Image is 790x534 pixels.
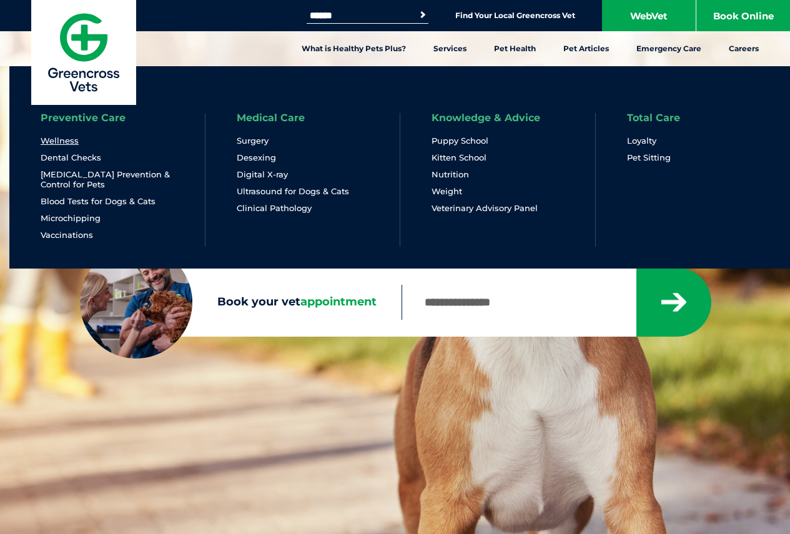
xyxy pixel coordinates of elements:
[420,31,480,66] a: Services
[237,136,269,146] a: Surgery
[237,169,288,180] a: Digital X-ray
[627,152,671,163] a: Pet Sitting
[480,31,550,66] a: Pet Health
[550,31,623,66] a: Pet Articles
[237,203,312,214] a: Clinical Pathology
[432,186,462,197] a: Weight
[41,196,156,207] a: Blood Tests for Dogs & Cats
[41,213,101,224] a: Microchipping
[432,203,538,214] a: Veterinary Advisory Panel
[432,152,486,163] a: Kitten School
[41,113,126,123] a: Preventive Care
[80,293,402,312] label: Book your vet
[455,11,575,21] a: Find Your Local Greencross Vet
[288,31,420,66] a: What is Healthy Pets Plus?
[300,295,377,309] span: appointment
[627,136,656,146] a: Loyalty
[237,152,276,163] a: Desexing
[623,31,715,66] a: Emergency Care
[41,230,93,240] a: Vaccinations
[41,136,79,146] a: Wellness
[432,136,488,146] a: Puppy School
[41,169,174,190] a: [MEDICAL_DATA] Prevention & Control for Pets
[627,113,680,123] a: Total Care
[41,152,101,163] a: Dental Checks
[432,113,540,123] a: Knowledge & Advice
[432,169,469,180] a: Nutrition
[237,113,305,123] a: Medical Care
[715,31,773,66] a: Careers
[237,186,349,197] a: Ultrasound for Dogs & Cats
[417,9,429,21] button: Search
